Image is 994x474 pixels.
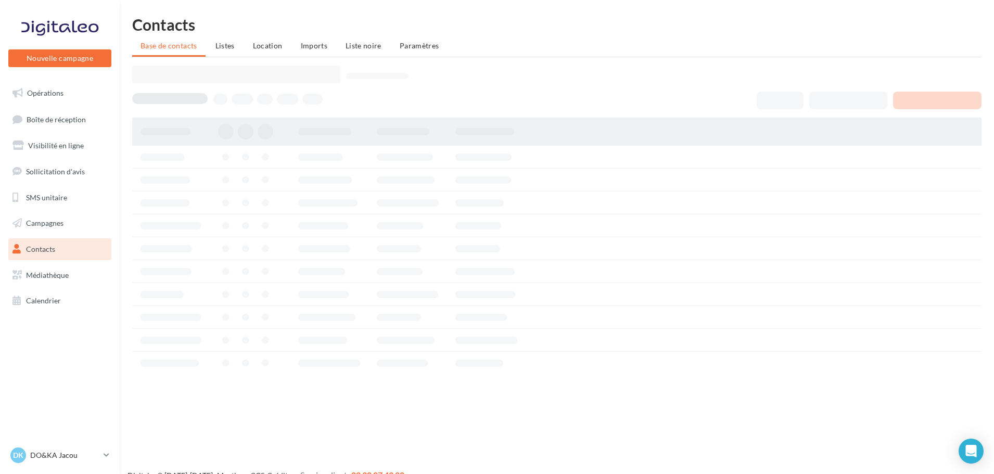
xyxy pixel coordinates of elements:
[26,167,85,176] span: Sollicitation d'avis
[132,17,982,32] h1: Contacts
[6,290,113,312] a: Calendrier
[215,41,235,50] span: Listes
[6,82,113,104] a: Opérations
[27,88,63,97] span: Opérations
[346,41,381,50] span: Liste noire
[26,296,61,305] span: Calendrier
[26,193,67,201] span: SMS unitaire
[27,114,86,123] span: Boîte de réception
[6,187,113,209] a: SMS unitaire
[8,445,111,465] a: DK DO&KA Jacou
[13,450,23,460] span: DK
[400,41,439,50] span: Paramètres
[28,141,84,150] span: Visibilité en ligne
[6,161,113,183] a: Sollicitation d'avis
[26,219,63,227] span: Campagnes
[6,238,113,260] a: Contacts
[6,212,113,234] a: Campagnes
[253,41,283,50] span: Location
[26,271,69,279] span: Médiathèque
[6,108,113,131] a: Boîte de réception
[301,41,327,50] span: Imports
[30,450,99,460] p: DO&KA Jacou
[6,264,113,286] a: Médiathèque
[8,49,111,67] button: Nouvelle campagne
[26,245,55,253] span: Contacts
[6,135,113,157] a: Visibilité en ligne
[959,439,984,464] div: Open Intercom Messenger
